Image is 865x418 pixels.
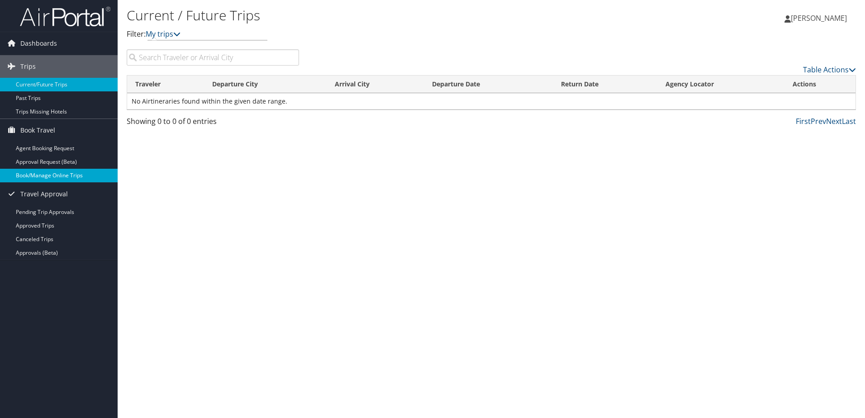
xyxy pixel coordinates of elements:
[796,116,811,126] a: First
[20,32,57,55] span: Dashboards
[127,116,299,131] div: Showing 0 to 0 of 0 entries
[791,13,847,23] span: [PERSON_NAME]
[327,76,424,93] th: Arrival City: activate to sort column ascending
[784,5,856,32] a: [PERSON_NAME]
[826,116,842,126] a: Next
[127,76,204,93] th: Traveler: activate to sort column ascending
[20,119,55,142] span: Book Travel
[842,116,856,126] a: Last
[127,49,299,66] input: Search Traveler or Arrival City
[553,76,657,93] th: Return Date: activate to sort column ascending
[20,55,36,78] span: Trips
[127,28,613,40] p: Filter:
[811,116,826,126] a: Prev
[657,76,784,93] th: Agency Locator: activate to sort column ascending
[20,183,68,205] span: Travel Approval
[803,65,856,75] a: Table Actions
[127,6,613,25] h1: Current / Future Trips
[424,76,552,93] th: Departure Date: activate to sort column descending
[146,29,181,39] a: My trips
[20,6,110,27] img: airportal-logo.png
[204,76,327,93] th: Departure City: activate to sort column ascending
[127,93,855,109] td: No Airtineraries found within the given date range.
[784,76,855,93] th: Actions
